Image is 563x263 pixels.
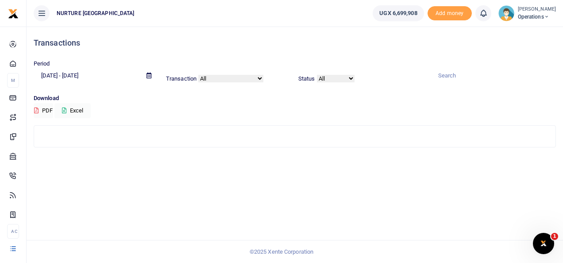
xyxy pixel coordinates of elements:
a: Add money [428,9,472,16]
iframe: Intercom live chat [533,233,554,254]
img: logo-small [8,8,19,19]
a: logo-small logo-large logo-large [8,10,19,16]
h4: Transactions [34,38,556,48]
span: 1 [551,233,558,240]
small: [PERSON_NAME] [518,6,556,13]
li: Toup your wallet [428,6,472,21]
label: Transaction [166,74,197,83]
a: UGX 6,699,908 [373,5,424,21]
label: Status [298,74,315,83]
img: profile-user [498,5,514,21]
a: profile-user [PERSON_NAME] Operations [498,5,556,21]
button: PDF [34,103,53,118]
span: UGX 6,699,908 [379,9,417,18]
li: Ac [7,224,19,239]
li: Wallet ballance [369,5,427,21]
span: Add money [428,6,472,21]
label: Period [34,59,50,68]
span: Operations [518,13,556,21]
span: NURTURE [GEOGRAPHIC_DATA] [53,9,138,17]
input: select period [34,68,139,83]
li: M [7,73,19,88]
p: Download [34,94,556,103]
button: Excel [54,103,91,118]
input: Search [431,68,556,83]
